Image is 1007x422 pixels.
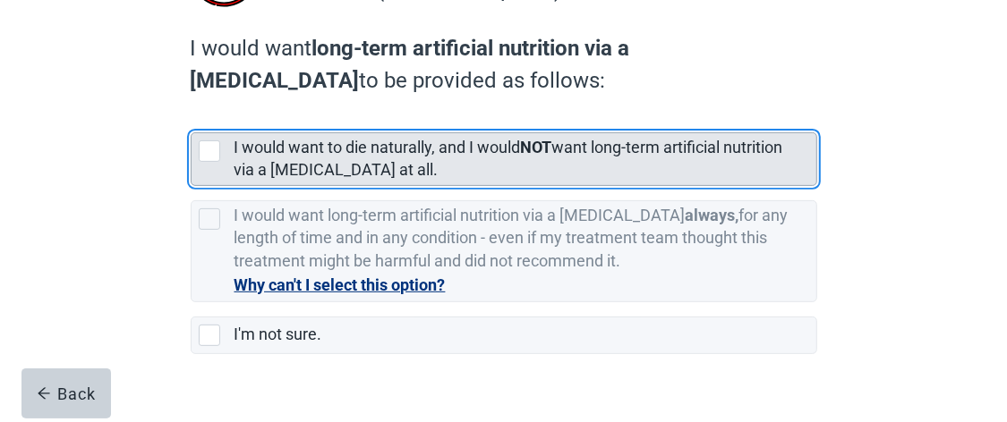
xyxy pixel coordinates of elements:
strong: always, [686,206,739,224]
strong: long-term artificial nutrition via a [MEDICAL_DATA] [191,36,630,93]
button: [object Object], checkbox, not selected, cannot be selected due to conflict [235,273,446,298]
div: I'm not sure., checkbox, not selected [191,316,817,354]
label: I'm not sure. [235,325,322,343]
div: Back [37,384,97,402]
span: arrow-left [37,386,51,401]
label: I would want to be provided as follows: [191,32,808,97]
strong: NOT [521,138,552,156]
label: I would want to die naturally, and I would want long-term artificial nutrition via a [MEDICAL_DAT... [235,138,783,179]
div: [object Object], checkbox, not selected [191,132,817,186]
label: I would want long-term artificial nutrition via a [MEDICAL_DATA] for any length of time and in an... [235,206,789,269]
button: arrow-leftBack [21,368,111,418]
div: [object Object], checkbox, not selected, cannot be selected due to conflict [191,200,817,302]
